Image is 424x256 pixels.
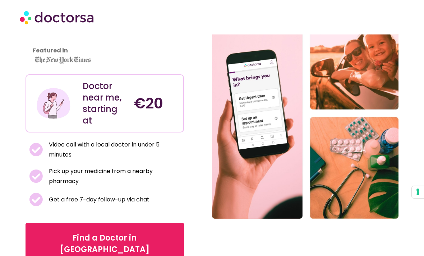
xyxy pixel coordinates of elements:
[212,8,398,219] img: Doctor Near Me in Nice
[412,186,424,198] button: Your consent preferences for tracking technologies
[47,140,180,160] span: Video call with a local doctor in under 5 minutes
[47,166,180,186] span: Pick up your medicine from a nearby pharmacy
[33,46,68,55] strong: Featured in
[47,195,149,205] span: Get a free 7-day follow-up via chat
[134,95,178,112] h4: €20
[37,232,173,255] span: Find a Doctor in [GEOGRAPHIC_DATA]
[83,80,126,126] div: Doctor near me, starting at
[36,86,71,121] img: Illustration depicting a young woman in a casual outfit, engaged with her smartphone. She has a p...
